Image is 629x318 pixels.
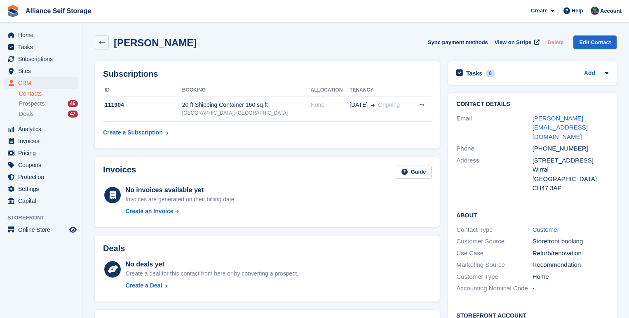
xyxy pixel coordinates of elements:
div: Address [456,156,532,193]
button: Delete [544,35,567,49]
span: Subscriptions [18,53,68,65]
a: menu [4,65,78,77]
span: Account [600,7,622,15]
div: Refurb/renovation [533,249,608,258]
span: Help [572,7,583,15]
span: Tasks [18,41,68,53]
a: Create a Deal [126,281,298,290]
div: Invoices are generated on their billing date. [126,195,236,204]
span: CRM [18,77,68,89]
div: - [533,284,608,293]
th: Allocation [311,84,350,97]
div: No deals yet [126,259,298,269]
span: Storefront [7,214,82,222]
div: Customer Type [456,272,532,282]
img: stora-icon-8386f47178a22dfd0bd8f6a31ec36ba5ce8667c1dd55bd0f319d3a0aa187defe.svg [7,5,19,17]
span: Settings [18,183,68,195]
span: Create [531,7,547,15]
div: 46 [68,100,78,107]
span: Pricing [18,147,68,159]
a: [PERSON_NAME][EMAIL_ADDRESS][DOMAIN_NAME] [533,115,588,140]
span: Analytics [18,123,68,135]
div: Create a deal for this contact from here or by converting a prospect. [126,269,298,278]
span: Coupons [18,159,68,171]
div: Email [456,114,532,142]
span: [DATE] [350,101,368,109]
a: Customer [533,226,559,233]
div: Marketing Source [456,260,532,270]
h2: [PERSON_NAME] [114,37,197,48]
h2: About [456,211,608,219]
div: Create a Subscription [103,128,163,137]
a: Guide [396,165,432,179]
div: No invoices available yet [126,185,236,195]
span: Home [18,29,68,41]
a: View on Stripe [491,35,541,49]
a: menu [4,41,78,53]
a: Edit Contact [573,35,617,49]
div: [STREET_ADDRESS] [533,156,608,165]
img: Romilly Norton [591,7,599,15]
span: Protection [18,171,68,183]
div: None [311,101,350,109]
a: Alliance Self Storage [22,4,94,18]
span: Capital [18,195,68,207]
button: Sync payment methods [428,35,488,49]
div: 0 [486,70,495,77]
a: menu [4,183,78,195]
a: Contacts [19,90,78,98]
a: Prospects 46 [19,99,78,108]
h2: Contact Details [456,101,608,108]
h2: Subscriptions [103,69,432,79]
a: menu [4,53,78,65]
a: Create a Subscription [103,125,168,140]
div: [PHONE_NUMBER] [533,144,608,153]
th: Tenancy [350,84,411,97]
div: Phone [456,144,532,153]
a: menu [4,135,78,147]
div: [GEOGRAPHIC_DATA], [GEOGRAPHIC_DATA] [182,109,311,117]
div: Wirral [533,165,608,174]
h2: Tasks [466,70,482,77]
div: 47 [68,111,78,118]
div: CH47 3AP [533,184,608,193]
a: menu [4,195,78,207]
a: Preview store [68,225,78,235]
div: Accounting Nominal Code [456,284,532,293]
th: ID [103,84,182,97]
div: 20 ft Shipping Container 160 sq ft [182,101,311,109]
a: Add [584,69,595,78]
h2: Invoices [103,165,136,179]
div: Home [533,272,608,282]
div: Create a Deal [126,281,162,290]
div: Use Case [456,249,532,258]
div: Storefront booking [533,237,608,246]
span: Online Store [18,224,68,236]
div: 111904 [103,101,182,109]
a: menu [4,171,78,183]
a: menu [4,159,78,171]
div: Contact Type [456,225,532,235]
a: Deals 47 [19,110,78,118]
div: Recommendation [533,260,608,270]
a: Create an Invoice [126,207,236,216]
a: menu [4,224,78,236]
a: menu [4,123,78,135]
div: Create an Invoice [126,207,174,216]
a: menu [4,77,78,89]
span: Sites [18,65,68,77]
a: menu [4,29,78,41]
span: Invoices [18,135,68,147]
a: menu [4,147,78,159]
span: Prospects [19,100,45,108]
div: [GEOGRAPHIC_DATA] [533,174,608,184]
span: Deals [19,110,34,118]
th: Booking [182,84,311,97]
span: View on Stripe [495,38,531,47]
h2: Deals [103,244,125,253]
span: Ongoing [378,101,400,108]
div: Customer Source [456,237,532,246]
